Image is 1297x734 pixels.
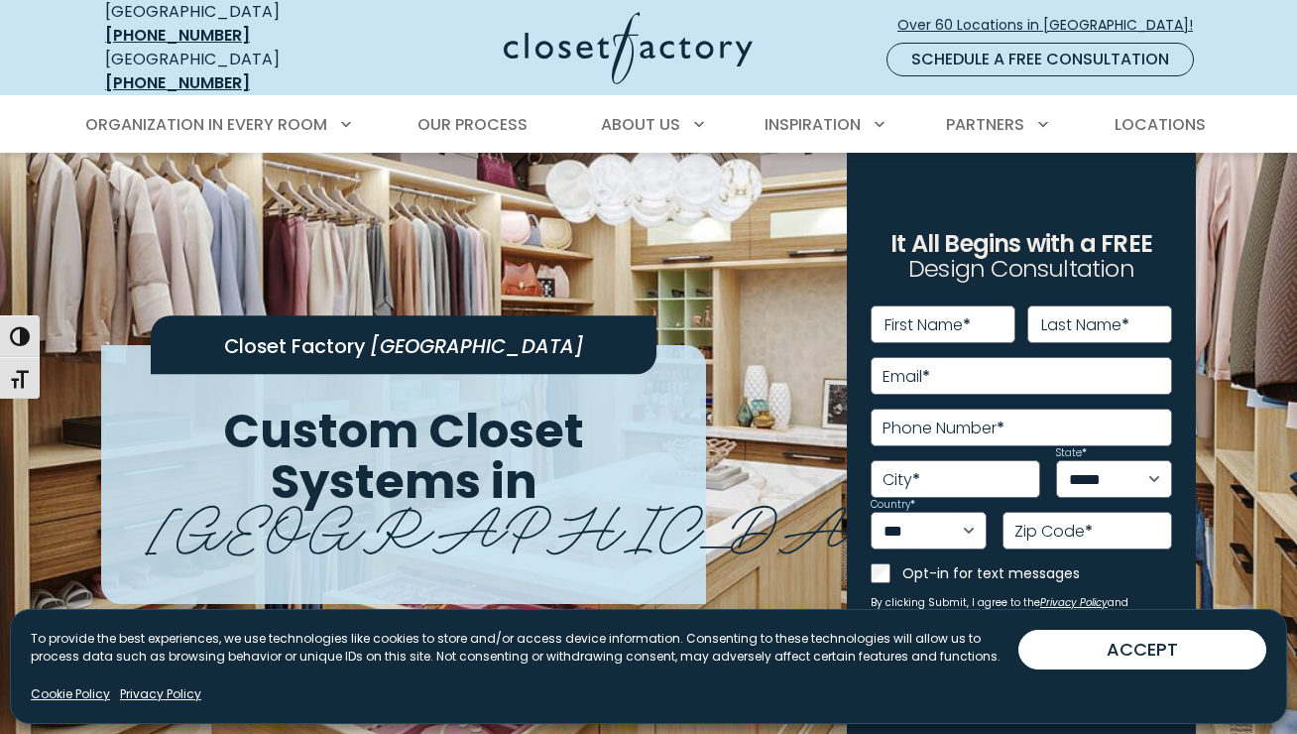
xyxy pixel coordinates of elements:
a: Over 60 Locations in [GEOGRAPHIC_DATA]! [896,8,1210,43]
a: Cookie Policy [31,685,110,703]
span: It All Begins with a FREE [890,227,1152,260]
a: [PHONE_NUMBER] [105,24,250,47]
a: Privacy Policy [120,685,201,703]
label: City [883,472,920,488]
span: Organization in Every Room [85,113,327,136]
span: Design Consultation [908,253,1134,286]
nav: Primary Menu [71,97,1226,153]
span: Inspiration [765,113,861,136]
span: Over 60 Locations in [GEOGRAPHIC_DATA]! [897,15,1209,36]
button: ACCEPT [1018,630,1266,670]
label: Phone Number [883,421,1004,436]
a: [PHONE_NUMBER] [105,71,250,94]
span: [GEOGRAPHIC_DATA] [147,477,995,567]
div: [GEOGRAPHIC_DATA] [105,48,348,95]
label: State [1056,448,1087,458]
span: Partners [946,113,1024,136]
label: Zip Code [1014,524,1093,540]
label: First Name [884,317,971,333]
label: Opt-in for text messages [902,563,1172,583]
small: By clicking Submit, I agree to the and consent to receive marketing emails from Closet Factory. [871,597,1172,621]
label: Last Name [1041,317,1129,333]
a: Schedule a Free Consultation [886,43,1194,76]
span: Our Process [417,113,528,136]
label: Email [883,369,930,385]
p: To provide the best experiences, we use technologies like cookies to store and/or access device i... [31,630,1018,666]
img: Closet Factory Logo [504,12,753,84]
a: Privacy Policy [1040,595,1108,610]
span: [GEOGRAPHIC_DATA] [370,332,583,360]
span: Locations [1115,113,1206,136]
span: Closet Factory [224,332,365,360]
label: Country [871,500,915,510]
span: Custom Closet Systems in [223,398,584,515]
span: About Us [601,113,680,136]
